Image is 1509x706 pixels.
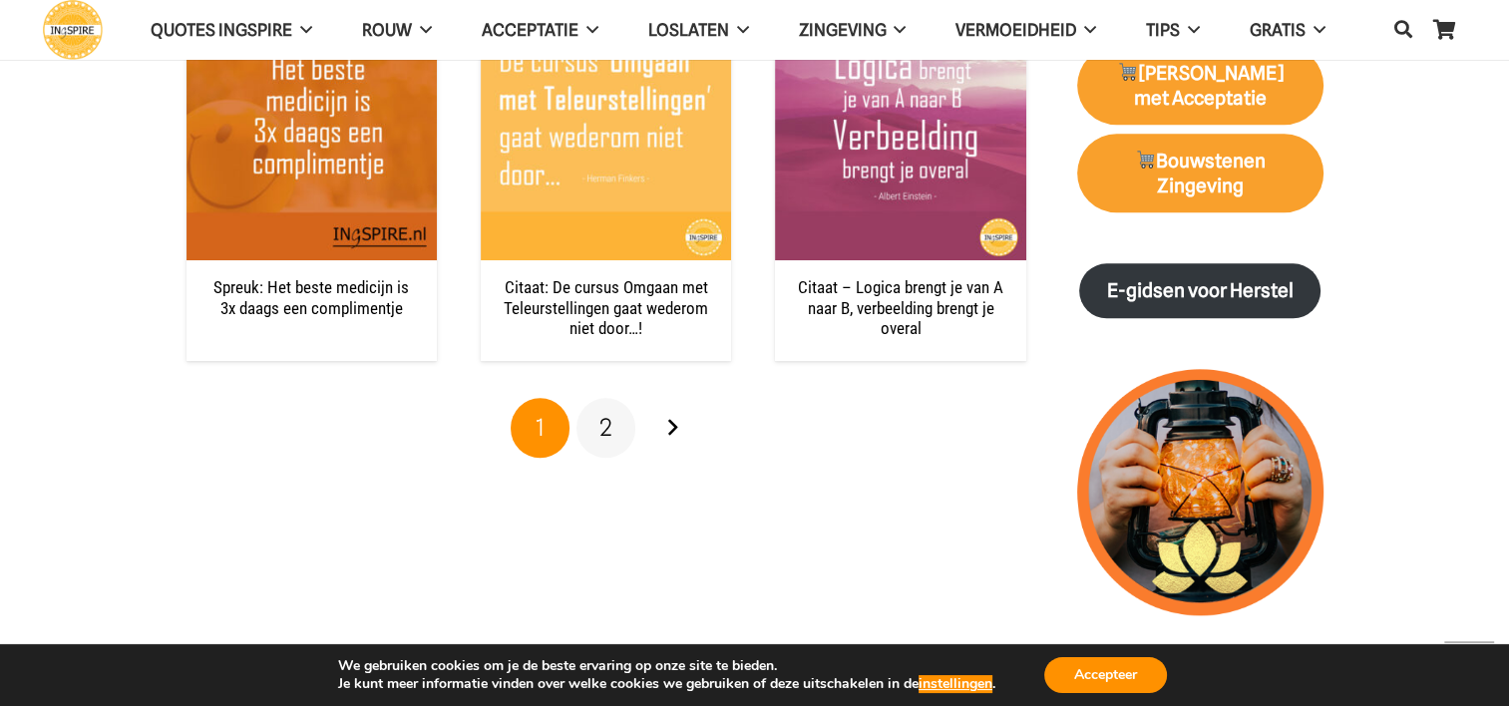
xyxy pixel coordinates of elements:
[1044,657,1167,693] button: Accepteer
[1146,20,1180,40] span: TIPS
[1383,6,1423,54] a: Zoeken
[1118,62,1137,81] img: 🛒
[798,20,886,40] span: Zingeving
[1107,279,1294,302] strong: E-gidsen voor Herstel
[1134,150,1266,197] strong: Bouwstenen Zingeving
[481,10,731,260] img: Citaat: De cursus Omgaan met Teleurstellingen gaat wederom niet door...!
[955,20,1076,40] span: VERMOEIDHEID
[338,657,995,675] p: We gebruiken cookies om je de beste ervaring op onze site te bieden.
[775,10,1025,260] img: Citaat: Logica brengt je van A naar B, verbeelding brengt je overal.
[648,20,729,40] span: Loslaten
[919,675,992,693] button: instellingen
[773,5,931,56] a: Zingeving
[1077,46,1323,126] a: 🛒[PERSON_NAME] met Acceptatie
[623,5,774,56] a: Loslaten
[1117,62,1284,110] strong: [PERSON_NAME] met Acceptatie
[213,277,409,317] a: Spreuk: Het beste medicijn is 3x daags een complimentje
[504,277,708,338] a: Citaat: De cursus Omgaan met Teleurstellingen gaat wederom niet door…!
[576,398,636,458] a: Pagina 2
[1225,5,1350,56] a: GRATIS
[126,5,337,56] a: QUOTES INGSPIRE
[1077,134,1323,213] a: 🛒Bouwstenen Zingeving
[482,20,578,40] span: Acceptatie
[337,5,457,56] a: ROUW
[1444,641,1494,691] a: Terug naar top
[1250,20,1306,40] span: GRATIS
[798,277,1003,338] a: Citaat – Logica brengt je van A naar B, verbeelding brengt je overal
[457,5,623,56] a: Acceptatie
[1136,150,1155,169] img: 🛒
[187,10,437,260] img: Spreuk: Het beste medicijn is 3x daags een complimentje
[1077,369,1323,615] img: lichtpuntjes voor in donkere tijden
[931,5,1121,56] a: VERMOEIDHEID
[338,675,995,693] p: Je kunt meer informatie vinden over welke cookies we gebruiken of deze uitschakelen in de .
[536,413,545,442] span: 1
[511,398,570,458] span: Pagina 1
[1121,5,1225,56] a: TIPS
[151,20,292,40] span: QUOTES INGSPIRE
[1079,263,1320,318] a: E-gidsen voor Herstel
[599,413,612,442] span: 2
[362,20,412,40] span: ROUW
